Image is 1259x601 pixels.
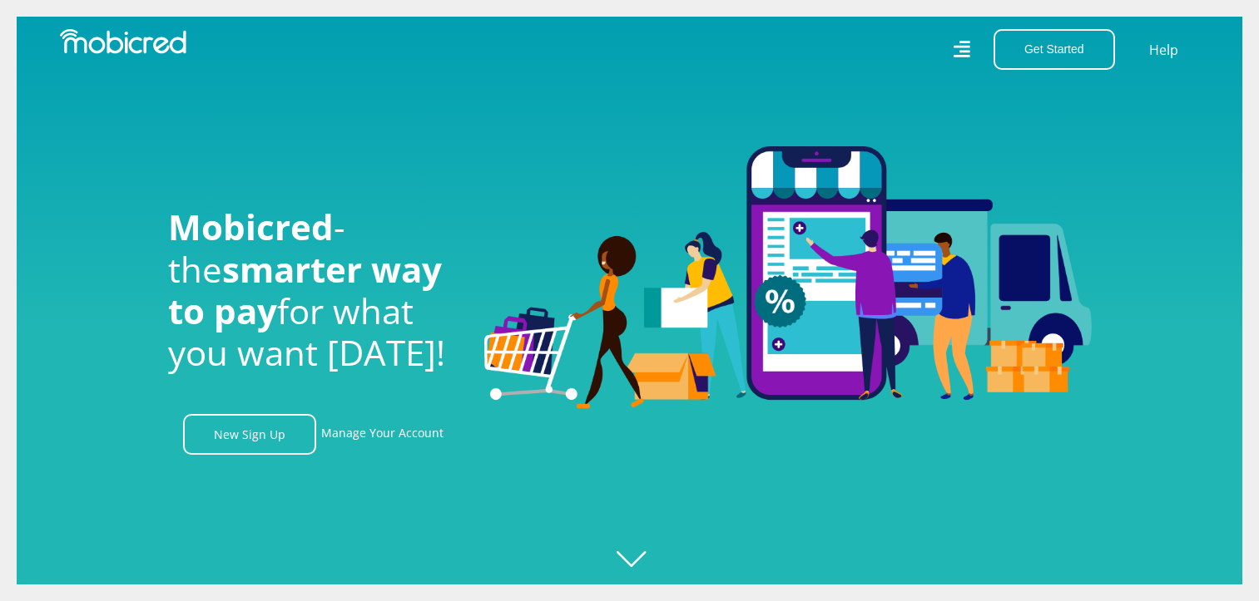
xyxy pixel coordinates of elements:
span: Mobicred [168,203,334,250]
img: Mobicred [60,29,186,54]
a: Help [1148,39,1179,61]
a: Manage Your Account [321,414,444,455]
img: Welcome to Mobicred [484,146,1092,409]
span: smarter way to pay [168,245,442,334]
h1: - the for what you want [DATE]! [168,206,459,374]
button: Get Started [994,29,1115,70]
a: New Sign Up [183,414,316,455]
